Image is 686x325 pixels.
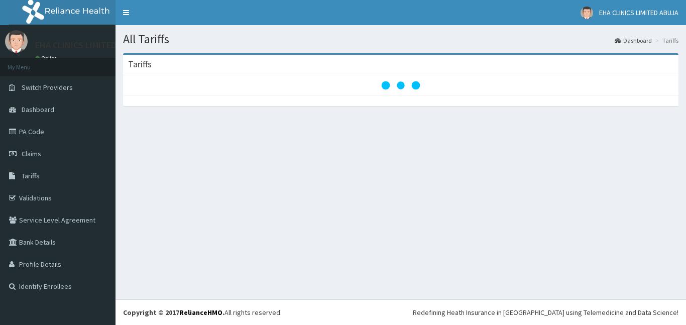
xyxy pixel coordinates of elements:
[123,308,224,317] strong: Copyright © 2017 .
[22,149,41,158] span: Claims
[22,83,73,92] span: Switch Providers
[5,30,28,53] img: User Image
[599,8,678,17] span: EHA CLINICS LIMITED ABUJA
[35,41,144,50] p: EHA CLINICS LIMITED ABUJA
[179,308,222,317] a: RelianceHMO
[615,36,652,45] a: Dashboard
[128,60,152,69] h3: Tariffs
[123,33,678,46] h1: All Tariffs
[22,105,54,114] span: Dashboard
[653,36,678,45] li: Tariffs
[413,307,678,317] div: Redefining Heath Insurance in [GEOGRAPHIC_DATA] using Telemedicine and Data Science!
[35,55,59,62] a: Online
[381,65,421,105] svg: audio-loading
[116,299,686,325] footer: All rights reserved.
[22,171,40,180] span: Tariffs
[581,7,593,19] img: User Image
